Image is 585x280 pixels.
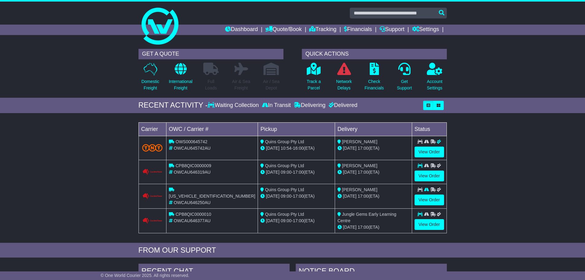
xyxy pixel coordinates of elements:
[260,218,332,224] div: - (ETA)
[142,144,162,152] img: TNT_Domestic.png
[263,78,280,91] p: Air / Sea Depot
[142,218,162,224] img: GetCarrierServiceLogo
[174,218,211,223] span: OWCAU646377AU
[232,78,250,91] p: Air & Sea Freight
[138,246,447,255] div: FROM OUR SUPPORT
[343,225,357,230] span: [DATE]
[342,139,377,144] span: [PERSON_NAME]
[343,146,357,151] span: [DATE]
[265,139,304,144] span: Quins Group Pty Ltd
[169,78,193,91] p: International Freight
[337,193,409,199] div: (ETA)
[169,194,255,199] span: [US_VEHICLE_IDENTIFICATION_NUMBER]
[174,170,211,175] span: OWCAU646319AU
[358,225,369,230] span: 17:00
[415,219,444,230] a: View Order
[293,194,304,199] span: 17:00
[260,193,332,199] div: - (ETA)
[260,169,332,175] div: - (ETA)
[176,139,208,144] span: OWS000645742
[166,122,258,136] td: OWC / Carrier #
[302,49,447,59] div: QUICK ACTIONS
[415,147,444,157] a: View Order
[174,146,211,151] span: OWCAU645742AU
[365,78,384,91] p: Check Financials
[281,218,291,223] span: 09:00
[138,101,208,110] div: RECENT ACTIVITY -
[415,171,444,181] a: View Order
[292,102,327,109] div: Delivering
[397,78,412,91] p: Get Support
[293,170,304,175] span: 17:00
[358,170,369,175] span: 17:00
[142,169,162,175] img: GetCarrierServiceLogo
[281,170,291,175] span: 09:00
[169,62,193,95] a: InternationalFreight
[337,212,396,223] span: Jungle Gems Early Learning Centre
[208,102,260,109] div: Waiting Collection
[337,169,409,175] div: (ETA)
[427,78,443,91] p: Account Settings
[293,146,304,151] span: 16:00
[176,212,211,217] span: CPB8QIC0000010
[138,122,166,136] td: Carrier
[343,170,357,175] span: [DATE]
[266,194,279,199] span: [DATE]
[203,78,219,91] p: Full Loads
[344,25,372,35] a: Financials
[138,49,283,59] div: GET A QUOTE
[293,218,304,223] span: 17:00
[336,78,352,91] p: Network Delays
[342,163,377,168] span: [PERSON_NAME]
[225,25,258,35] a: Dashboard
[266,218,279,223] span: [DATE]
[412,122,447,136] td: Status
[266,146,279,151] span: [DATE]
[336,62,352,95] a: NetworkDelays
[265,163,304,168] span: Quins Group Pty Ltd
[266,170,279,175] span: [DATE]
[380,25,404,35] a: Support
[364,62,384,95] a: CheckFinancials
[412,25,439,35] a: Settings
[396,62,412,95] a: GetSupport
[141,78,159,91] p: Domestic Freight
[343,194,357,199] span: [DATE]
[174,200,211,205] span: OWCAU646250AU
[342,187,377,192] span: [PERSON_NAME]
[358,194,369,199] span: 17:00
[258,122,335,136] td: Pickup
[415,195,444,205] a: View Order
[265,212,304,217] span: Quins Group Pty Ltd
[309,25,336,35] a: Tracking
[101,273,189,278] span: © One World Courier 2025. All rights reserved.
[337,224,409,231] div: (ETA)
[327,102,357,109] div: Delivered
[307,78,321,91] p: Track a Parcel
[176,163,211,168] span: CPB8QIC0000009
[358,146,369,151] span: 17:00
[142,193,162,199] img: Couriers_Please.png
[335,122,412,136] td: Delivery
[265,25,302,35] a: Quote/Book
[281,194,291,199] span: 09:00
[427,62,443,95] a: AccountSettings
[141,62,159,95] a: DomesticFreight
[265,187,304,192] span: Quins Group Pty Ltd
[281,146,291,151] span: 10:54
[306,62,321,95] a: Track aParcel
[337,145,409,152] div: (ETA)
[260,102,292,109] div: In Transit
[260,145,332,152] div: - (ETA)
